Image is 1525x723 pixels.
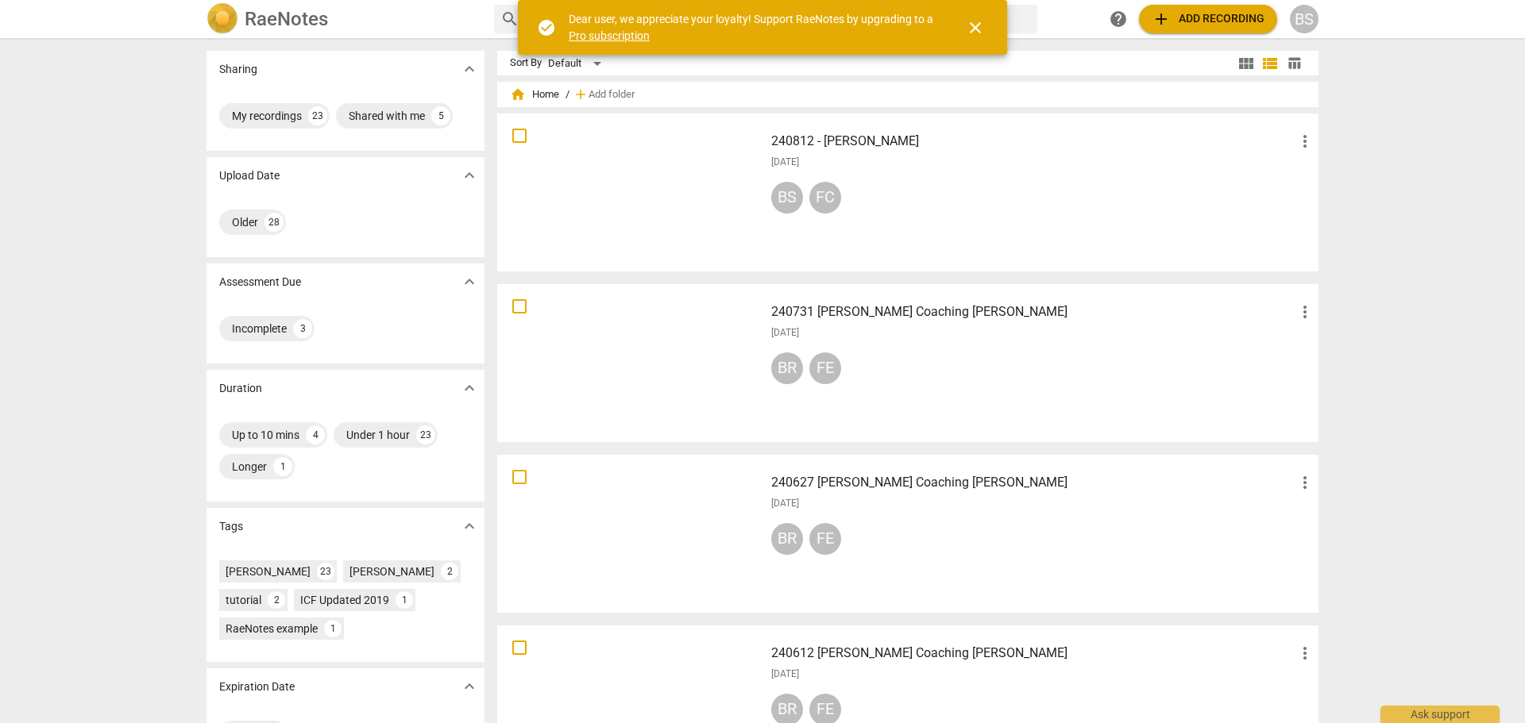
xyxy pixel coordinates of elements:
[232,427,299,443] div: Up to 10 mins
[460,517,479,536] span: expand_more
[219,167,280,184] p: Upload Date
[219,61,257,78] p: Sharing
[232,459,267,475] div: Longer
[219,380,262,397] p: Duration
[1295,644,1315,663] span: more_vert
[1237,54,1256,73] span: view_module
[503,460,1313,607] a: 240627 [PERSON_NAME] Coaching [PERSON_NAME][DATE]BRFE
[1258,52,1282,75] button: List view
[457,376,481,400] button: Show more
[573,87,589,102] span: add
[503,119,1313,266] a: 240812 - [PERSON_NAME][DATE]BSFC
[1295,132,1315,151] span: more_vert
[232,108,302,124] div: My recordings
[1234,52,1258,75] button: Tile view
[219,518,243,535] p: Tags
[460,677,479,696] span: expand_more
[460,379,479,398] span: expand_more
[232,321,287,337] div: Incomplete
[537,18,556,37] span: check_circle
[300,592,389,608] div: ICF Updated 2019
[416,425,435,444] div: 23
[226,592,261,608] div: tutorial
[460,272,479,291] span: expand_more
[457,163,481,187] button: Show more
[510,57,542,69] div: Sort By
[1295,473,1315,492] span: more_vert
[548,51,607,76] div: Default
[226,621,318,636] div: RaeNotes example
[460,60,479,79] span: expand_more
[966,18,985,37] span: close
[441,563,458,580] div: 2
[460,166,479,185] span: expand_more
[293,319,312,338] div: 3
[324,620,342,637] div: 1
[771,473,1295,492] h3: 240627 Brad Coaching Fernando
[510,87,559,102] span: Home
[771,352,803,384] div: BR
[308,106,327,125] div: 23
[268,591,285,609] div: 2
[1295,302,1315,321] span: more_vert
[771,182,803,213] div: BS
[771,523,803,555] div: BR
[569,11,937,44] div: Dear user, we appreciate your loyalty! Support RaeNotes by upgrading to a
[1152,10,1264,29] span: Add recording
[457,675,481,698] button: Show more
[245,8,328,30] h2: RaeNotes
[349,563,434,579] div: [PERSON_NAME]
[569,29,650,42] a: Pro subscription
[1109,10,1128,29] span: help
[226,563,311,579] div: [PERSON_NAME]
[809,523,841,555] div: FE
[264,213,284,232] div: 28
[771,667,799,681] span: [DATE]
[207,3,481,35] a: LogoRaeNotes
[809,182,841,213] div: FC
[503,290,1313,436] a: 240731 [PERSON_NAME] Coaching [PERSON_NAME][DATE]BRFE
[771,497,799,510] span: [DATE]
[431,106,450,125] div: 5
[346,427,410,443] div: Under 1 hour
[809,352,841,384] div: FE
[457,514,481,538] button: Show more
[510,87,526,102] span: home
[317,563,334,580] div: 23
[771,644,1295,663] h3: 240612 Brad Coaching Fernando
[207,3,238,35] img: Logo
[457,57,481,81] button: Show more
[396,591,413,609] div: 1
[1152,10,1171,29] span: add
[1139,5,1277,33] button: Upload
[771,156,799,169] span: [DATE]
[956,9,994,47] button: Close
[1290,5,1318,33] button: BS
[1282,52,1306,75] button: Table view
[457,270,481,294] button: Show more
[349,108,425,124] div: Shared with me
[306,425,325,444] div: 4
[500,10,519,29] span: search
[1261,54,1280,73] span: view_list
[219,679,295,695] p: Expiration Date
[219,274,301,290] p: Assessment Due
[1380,706,1500,723] div: Ask support
[1287,56,1302,71] span: table_chart
[1104,5,1133,33] a: Help
[273,457,292,476] div: 1
[771,302,1295,321] h3: 240731 Brad Coaching Fernando
[589,89,635,101] span: Add folder
[771,326,799,340] span: [DATE]
[566,89,569,101] span: /
[771,132,1295,151] h3: 240812 - BRAD SCHUPP
[232,214,258,230] div: Older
